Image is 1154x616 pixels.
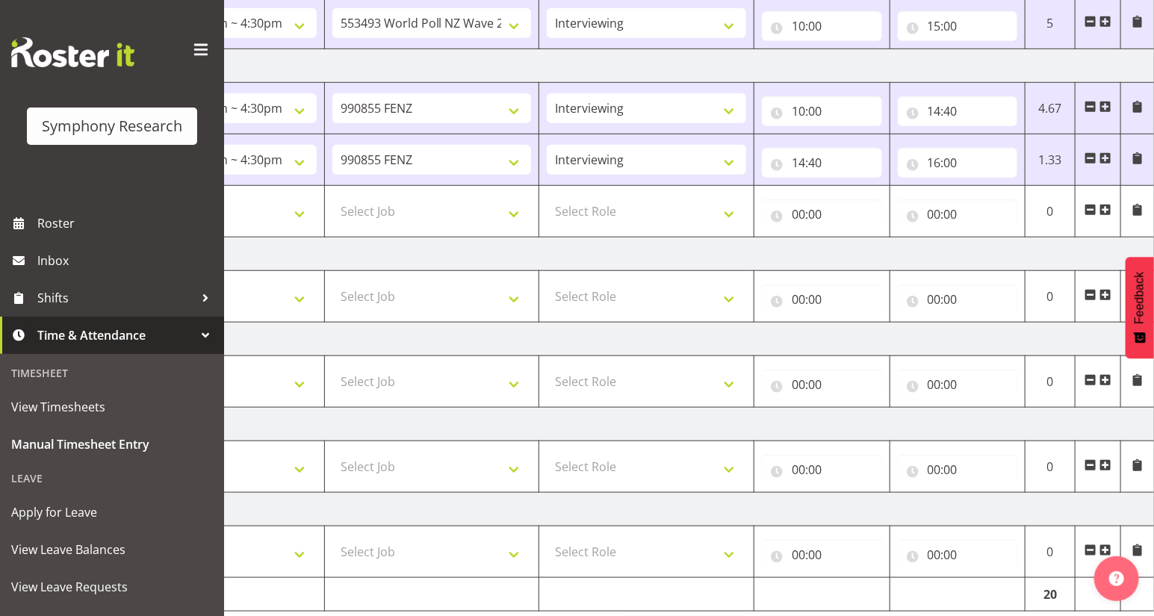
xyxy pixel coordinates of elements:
[1026,526,1076,578] td: 0
[898,11,1018,41] input: Click to select...
[898,284,1018,314] input: Click to select...
[11,396,213,418] span: View Timesheets
[1026,134,1076,186] td: 1.33
[1026,83,1076,134] td: 4.67
[37,212,217,234] span: Roster
[4,494,220,531] a: Apply for Leave
[11,501,213,523] span: Apply for Leave
[762,148,882,178] input: Click to select...
[37,249,217,272] span: Inbox
[1109,571,1124,586] img: help-xxl-2.png
[1026,578,1076,612] td: 20
[4,358,220,388] div: Timesheet
[4,568,220,606] a: View Leave Requests
[37,324,194,346] span: Time & Attendance
[4,426,220,463] a: Manual Timesheet Entry
[762,284,882,314] input: Click to select...
[4,388,220,426] a: View Timesheets
[1026,356,1076,408] td: 0
[762,370,882,399] input: Click to select...
[762,540,882,570] input: Click to select...
[4,463,220,494] div: Leave
[42,115,182,137] div: Symphony Research
[11,37,134,67] img: Rosterit website logo
[1026,186,1076,237] td: 0
[1133,272,1147,324] span: Feedback
[1126,257,1154,358] button: Feedback - Show survey
[898,455,1018,485] input: Click to select...
[762,455,882,485] input: Click to select...
[1026,271,1076,323] td: 0
[11,576,213,598] span: View Leave Requests
[898,540,1018,570] input: Click to select...
[762,11,882,41] input: Click to select...
[898,199,1018,229] input: Click to select...
[898,370,1018,399] input: Click to select...
[898,148,1018,178] input: Click to select...
[762,199,882,229] input: Click to select...
[898,96,1018,126] input: Click to select...
[11,433,213,455] span: Manual Timesheet Entry
[1026,441,1076,493] td: 0
[762,96,882,126] input: Click to select...
[37,287,194,309] span: Shifts
[4,531,220,568] a: View Leave Balances
[11,538,213,561] span: View Leave Balances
